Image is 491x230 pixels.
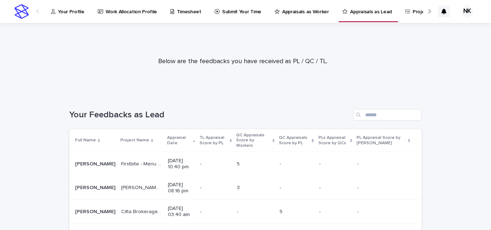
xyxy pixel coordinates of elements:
p: - [357,160,360,167]
tr: [PERSON_NAME][PERSON_NAME] [PERSON_NAME] Equity - SCM / Indust / Govtech Verticals[PERSON_NAME] E... [69,176,422,200]
p: - [200,160,203,167]
p: QC Appraisals Score by Workers [236,131,271,150]
p: Citta Brokerage - Ideal Fastener Import Input [121,207,164,215]
p: Nabeeha Khattak [75,207,117,215]
p: - [357,183,360,191]
p: PLs Appraisal Score by QCs [318,134,349,147]
p: - [280,160,283,167]
tr: [PERSON_NAME][PERSON_NAME] Firstbite - Menu SearchFirstbite - Menu Search [DATE] 10:40 pm-- 55 --... [69,152,422,176]
p: - [200,183,203,191]
p: Nabeeha Khattak [75,160,117,167]
p: Full Name [75,136,96,144]
p: Nabeeha Khattak [75,183,117,191]
div: NK [462,6,473,17]
p: 3 [237,183,241,191]
p: Below are the feedbacks you have received as PL / QC / TL. [99,58,387,66]
p: [DATE] 08:16 pm [168,182,194,194]
tr: [PERSON_NAME][PERSON_NAME] Citta Brokerage - Ideal Fastener Import InputCitta Brokerage - Ideal F... [69,200,422,224]
p: - [319,160,322,167]
p: PL Appraisal Score by [PERSON_NAME] [357,134,406,147]
p: [DATE] 10:40 pm [168,158,194,170]
p: TL Appraisal Score by PL [199,134,228,147]
p: Firstbite - Menu Search [121,160,164,167]
p: - [237,207,240,215]
p: [DATE] 03:40 am [168,206,194,218]
p: 5 [237,160,241,167]
p: Marlin Equity - SCM / Indust / Govtech Verticals [121,183,164,191]
p: Appraisal Date [167,134,191,147]
p: QC Appraisals Score by PL [279,134,310,147]
p: - [200,207,203,215]
img: stacker-logo-s-only.png [14,4,29,19]
p: - [319,183,322,191]
p: - [280,183,283,191]
h1: Your Feedbacks as Lead [69,110,350,120]
p: - [319,207,322,215]
p: 5 [280,207,284,215]
input: Search [353,109,422,121]
p: Project Name [120,136,149,144]
p: - [357,207,360,215]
